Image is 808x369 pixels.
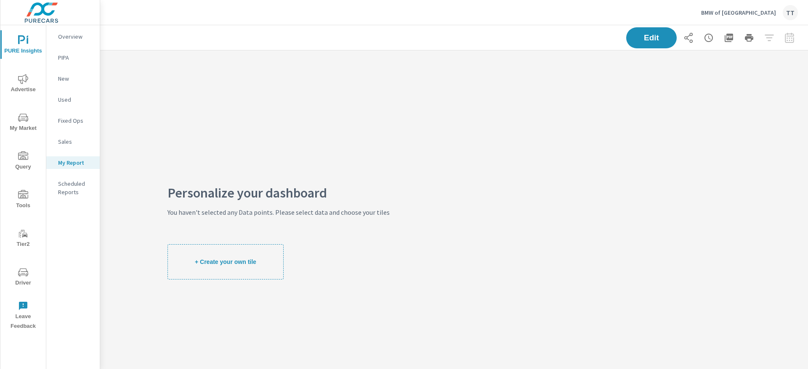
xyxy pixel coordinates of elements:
[3,190,43,211] span: Tools
[46,135,100,148] div: Sales
[720,29,737,46] button: "Export Report to PDF"
[58,179,93,196] p: Scheduled Reports
[46,93,100,106] div: Used
[58,74,93,83] p: New
[58,32,93,41] p: Overview
[46,156,100,169] div: My Report
[3,267,43,288] span: Driver
[0,25,46,335] div: nav menu
[58,158,93,167] p: My Report
[3,301,43,331] span: Leave Feedback
[701,9,776,16] p: BMW of [GEOGRAPHIC_DATA]
[680,29,697,46] button: Share Report
[46,72,100,85] div: New
[3,113,43,133] span: My Market
[46,114,100,127] div: Fixed Ops
[3,151,43,172] span: Query
[58,116,93,125] p: Fixed Ops
[167,244,284,279] button: + Create your own tile
[3,35,43,56] span: PURE Insights
[3,229,43,249] span: Tier2
[46,51,100,64] div: PIPA
[783,5,798,20] div: TT
[626,27,677,48] button: Edit
[635,34,668,42] span: Edit
[167,207,390,244] span: You haven't selected any Data points. Please select data and choose your tiles
[741,29,757,46] button: Print Report
[46,30,100,43] div: Overview
[46,177,100,198] div: Scheduled Reports
[167,189,390,207] span: Personalize your dashboard
[58,137,93,146] p: Sales
[3,74,43,95] span: Advertise
[195,258,256,266] span: + Create your own tile
[58,95,93,104] p: Used
[58,53,93,62] p: PIPA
